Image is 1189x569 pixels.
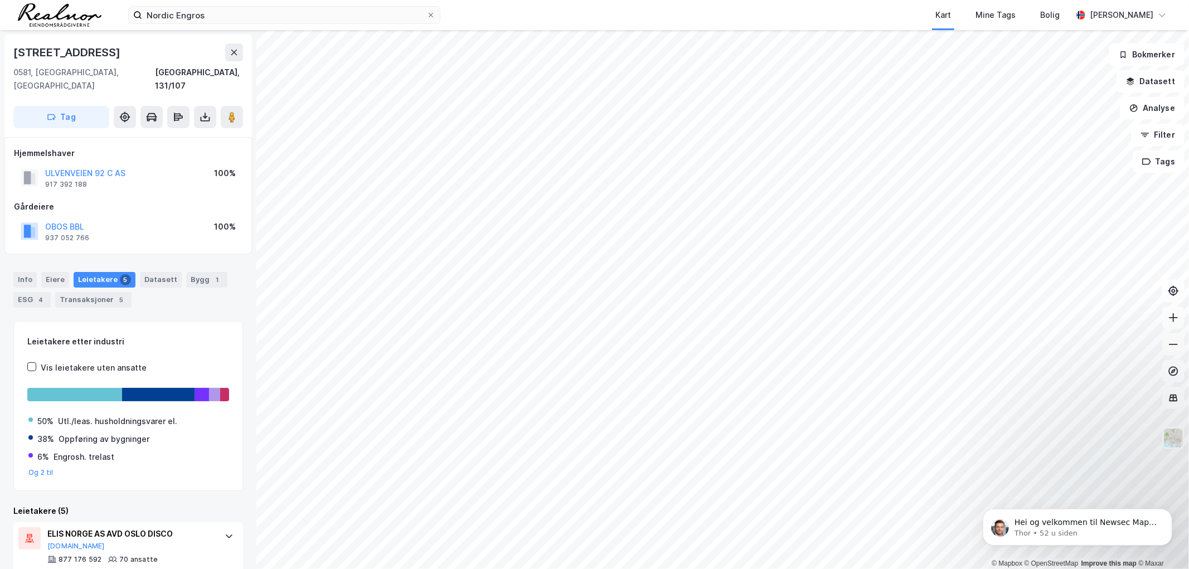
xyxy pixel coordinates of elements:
[1090,8,1153,22] div: [PERSON_NAME]
[41,361,147,375] div: Vis leietakere uten ansatte
[119,555,158,564] div: 70 ansatte
[14,147,242,160] div: Hjemmelshaver
[28,468,54,477] button: Og 2 til
[116,294,127,305] div: 5
[58,415,177,428] div: Utl./leas. husholdningsvarer el.
[935,8,951,22] div: Kart
[1163,427,1184,449] img: Z
[14,200,242,213] div: Gårdeiere
[13,66,155,93] div: 0581, [GEOGRAPHIC_DATA], [GEOGRAPHIC_DATA]
[54,450,114,464] div: Engrosh. trelast
[45,180,87,189] div: 917 392 188
[186,272,227,288] div: Bygg
[59,432,149,446] div: Oppføring av bygninger
[55,292,132,308] div: Transaksjoner
[59,555,101,564] div: 877 176 592
[37,415,54,428] div: 50%
[155,66,243,93] div: [GEOGRAPHIC_DATA], 131/107
[47,542,105,551] button: [DOMAIN_NAME]
[1120,97,1185,119] button: Analyse
[992,560,1022,567] a: Mapbox
[140,272,182,288] div: Datasett
[1081,560,1137,567] a: Improve this map
[13,504,243,518] div: Leietakere (5)
[41,272,69,288] div: Eiere
[1133,150,1185,173] button: Tags
[47,527,213,541] div: ELIS NORGE AS AVD OSLO DISCO
[1040,8,1060,22] div: Bolig
[27,335,229,348] div: Leietakere etter industri
[1109,43,1185,66] button: Bokmerker
[13,43,123,61] div: [STREET_ADDRESS]
[13,106,109,128] button: Tag
[214,220,236,234] div: 100%
[35,294,46,305] div: 4
[74,272,135,288] div: Leietakere
[13,272,37,288] div: Info
[1025,560,1079,567] a: OpenStreetMap
[1131,124,1185,146] button: Filter
[976,8,1016,22] div: Mine Tags
[1117,70,1185,93] button: Datasett
[37,432,54,446] div: 38%
[212,274,223,285] div: 1
[45,234,89,242] div: 937 052 766
[37,450,49,464] div: 6%
[142,7,426,23] input: Søk på adresse, matrikkel, gårdeiere, leietakere eller personer
[120,274,131,285] div: 5
[966,485,1189,563] iframe: Intercom notifications melding
[214,167,236,180] div: 100%
[13,292,51,308] div: ESG
[18,3,101,27] img: realnor-logo.934646d98de889bb5806.png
